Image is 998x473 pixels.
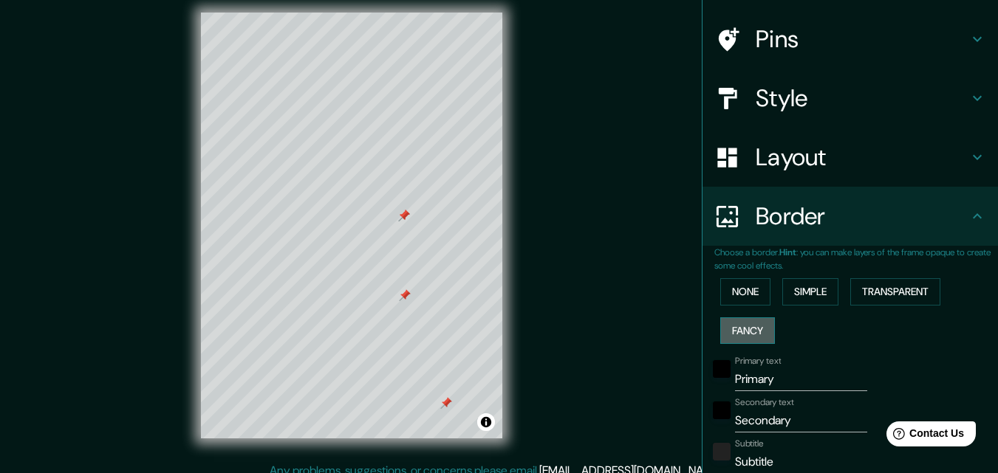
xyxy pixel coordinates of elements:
[735,355,781,367] label: Primary text
[756,83,968,113] h4: Style
[713,401,731,419] button: black
[756,24,968,54] h4: Pins
[779,246,796,258] b: Hint
[850,278,940,305] button: Transparent
[713,360,731,378] button: black
[756,142,968,172] h4: Layout
[735,396,794,409] label: Secondary text
[720,278,770,305] button: None
[782,278,838,305] button: Simple
[756,201,968,231] h4: Border
[867,415,982,457] iframe: Help widget launcher
[703,69,998,128] div: Style
[703,10,998,69] div: Pins
[735,438,764,450] label: Subtitle
[720,317,775,345] button: Fancy
[477,413,495,431] button: Toggle attribution
[703,187,998,246] div: Border
[703,128,998,187] div: Layout
[713,443,731,460] button: color-222222
[714,246,998,272] p: Choose a border. : you can make layers of the frame opaque to create some cool effects.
